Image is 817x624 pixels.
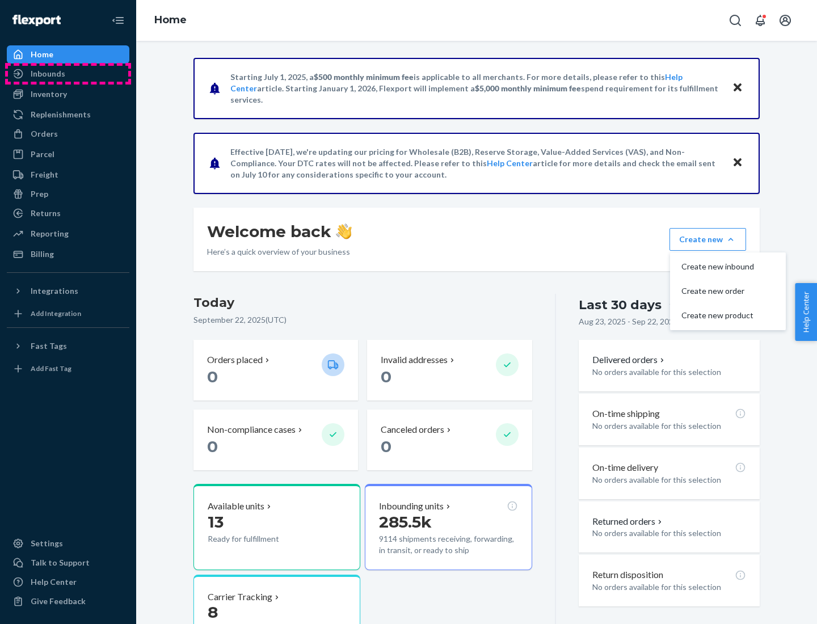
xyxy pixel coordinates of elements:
[208,602,218,622] span: 8
[145,4,196,37] ol: breadcrumbs
[7,125,129,143] a: Orders
[681,311,754,319] span: Create new product
[730,80,745,96] button: Close
[672,303,784,328] button: Create new product
[7,225,129,243] a: Reporting
[193,340,358,400] button: Orders placed 0
[749,9,772,32] button: Open notifications
[31,248,54,260] div: Billing
[7,554,129,572] a: Talk to Support
[193,410,358,470] button: Non-compliance cases 0
[592,353,667,366] button: Delivered orders
[208,512,224,532] span: 13
[208,591,272,604] p: Carrier Tracking
[7,573,129,591] a: Help Center
[7,337,129,355] button: Fast Tags
[31,128,58,140] div: Orders
[230,146,721,180] p: Effective [DATE], we're updating our pricing for Wholesale (B2B), Reserve Storage, Value-Added Se...
[207,423,296,436] p: Non-compliance cases
[31,208,61,219] div: Returns
[31,228,69,239] div: Reporting
[381,367,391,386] span: 0
[207,367,218,386] span: 0
[193,314,532,326] p: September 22, 2025 ( UTC )
[7,204,129,222] a: Returns
[207,353,263,366] p: Orders placed
[7,360,129,378] a: Add Fast Tag
[681,287,754,295] span: Create new order
[795,283,817,341] button: Help Center
[7,305,129,323] a: Add Integration
[193,294,532,312] h3: Today
[336,224,352,239] img: hand-wave emoji
[579,316,699,327] p: Aug 23, 2025 - Sep 22, 2025 ( UTC )
[7,106,129,124] a: Replenishments
[724,9,747,32] button: Open Search Box
[592,420,746,432] p: No orders available for this selection
[592,461,658,474] p: On-time delivery
[365,484,532,570] button: Inbounding units285.5k9114 shipments receiving, forwarding, in transit, or ready to ship
[592,528,746,539] p: No orders available for this selection
[230,71,721,106] p: Starting July 1, 2025, a is applicable to all merchants. For more details, please refer to this a...
[31,576,77,588] div: Help Center
[379,512,432,532] span: 285.5k
[672,279,784,303] button: Create new order
[592,407,660,420] p: On-time shipping
[7,166,129,184] a: Freight
[7,65,129,83] a: Inbounds
[367,410,532,470] button: Canceled orders 0
[7,245,129,263] a: Billing
[592,366,746,378] p: No orders available for this selection
[592,568,663,581] p: Return disposition
[592,474,746,486] p: No orders available for this selection
[31,285,78,297] div: Integrations
[672,255,784,279] button: Create new inbound
[669,228,746,251] button: Create newCreate new inboundCreate new orderCreate new product
[208,533,313,545] p: Ready for fulfillment
[207,246,352,258] p: Here’s a quick overview of your business
[12,15,61,26] img: Flexport logo
[31,309,81,318] div: Add Integration
[31,109,91,120] div: Replenishments
[7,145,129,163] a: Parcel
[681,263,754,271] span: Create new inbound
[31,149,54,160] div: Parcel
[208,500,264,513] p: Available units
[207,221,352,242] h1: Welcome back
[31,88,67,100] div: Inventory
[193,484,360,570] button: Available units13Ready for fulfillment
[7,592,129,610] button: Give Feedback
[7,534,129,553] a: Settings
[31,68,65,79] div: Inbounds
[592,581,746,593] p: No orders available for this selection
[31,340,67,352] div: Fast Tags
[314,72,414,82] span: $500 monthly minimum fee
[31,538,63,549] div: Settings
[7,185,129,203] a: Prep
[31,364,71,373] div: Add Fast Tag
[381,353,448,366] p: Invalid addresses
[7,45,129,64] a: Home
[367,340,532,400] button: Invalid addresses 0
[381,437,391,456] span: 0
[579,296,662,314] div: Last 30 days
[475,83,581,93] span: $5,000 monthly minimum fee
[7,282,129,300] button: Integrations
[31,557,90,568] div: Talk to Support
[592,515,664,528] button: Returned orders
[31,188,48,200] div: Prep
[379,500,444,513] p: Inbounding units
[31,169,58,180] div: Freight
[107,9,129,32] button: Close Navigation
[730,155,745,171] button: Close
[379,533,517,556] p: 9114 shipments receiving, forwarding, in transit, or ready to ship
[31,49,53,60] div: Home
[207,437,218,456] span: 0
[31,596,86,607] div: Give Feedback
[487,158,533,168] a: Help Center
[381,423,444,436] p: Canceled orders
[774,9,797,32] button: Open account menu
